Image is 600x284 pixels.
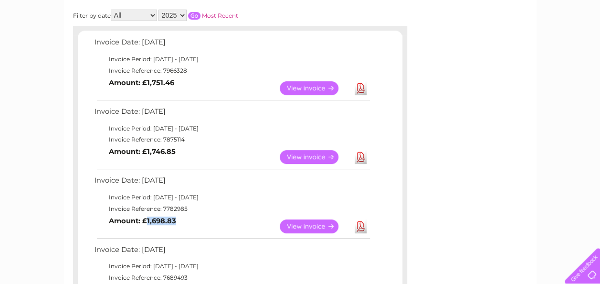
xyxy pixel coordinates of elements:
[537,41,560,48] a: Contact
[109,217,176,225] b: Amount: £1,698.83
[280,150,350,164] a: View
[280,81,350,95] a: View
[420,5,486,17] a: 0333 014 3131
[92,174,371,192] td: Invoice Date: [DATE]
[92,243,371,261] td: Invoice Date: [DATE]
[432,41,450,48] a: Water
[280,219,350,233] a: View
[568,41,591,48] a: Log out
[92,261,371,272] td: Invoice Period: [DATE] - [DATE]
[355,81,367,95] a: Download
[92,203,371,215] td: Invoice Reference: 7782985
[109,78,174,87] b: Amount: £1,751.46
[75,5,526,46] div: Clear Business is a trading name of Verastar Limited (registered in [GEOGRAPHIC_DATA] No. 3667643...
[355,150,367,164] a: Download
[92,65,371,76] td: Invoice Reference: 7966328
[21,25,70,54] img: logo.png
[483,41,511,48] a: Telecoms
[355,219,367,233] a: Download
[92,192,371,203] td: Invoice Period: [DATE] - [DATE]
[202,12,238,19] a: Most Recent
[73,10,324,21] div: Filter by date
[109,147,176,156] b: Amount: £1,746.85
[92,134,371,145] td: Invoice Reference: 7875114
[92,123,371,134] td: Invoice Period: [DATE] - [DATE]
[456,41,477,48] a: Energy
[92,36,371,54] td: Invoice Date: [DATE]
[517,41,531,48] a: Blog
[92,54,371,65] td: Invoice Period: [DATE] - [DATE]
[92,105,371,123] td: Invoice Date: [DATE]
[92,272,371,284] td: Invoice Reference: 7689493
